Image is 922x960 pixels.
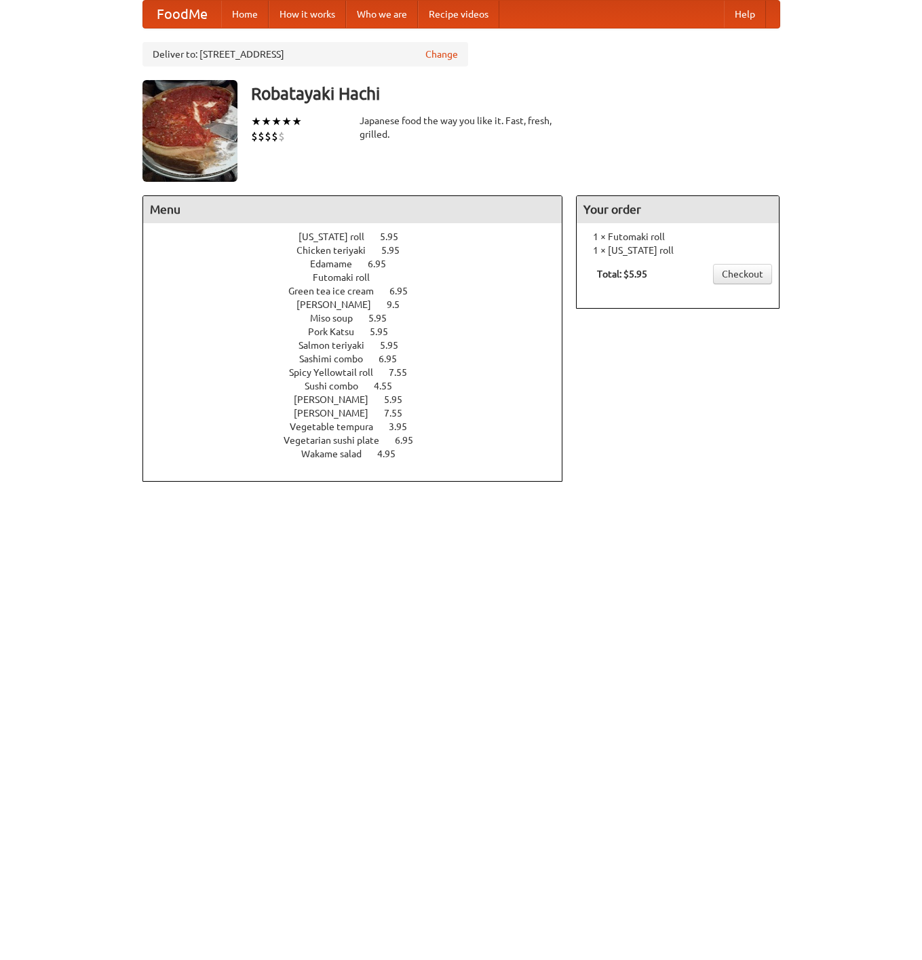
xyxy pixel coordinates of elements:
[577,196,779,223] h4: Your order
[360,114,563,141] div: Japanese food the way you like it. Fast, fresh, grilled.
[142,80,237,182] img: angular.jpg
[296,245,379,256] span: Chicken teriyaki
[389,421,421,432] span: 3.95
[301,448,375,459] span: Wakame salad
[389,367,421,378] span: 7.55
[288,286,387,296] span: Green tea ice cream
[294,394,382,405] span: [PERSON_NAME]
[143,196,562,223] h4: Menu
[368,258,400,269] span: 6.95
[299,231,378,242] span: [US_STATE] roll
[265,129,271,144] li: $
[713,264,772,284] a: Checkout
[313,272,408,283] a: Futomaki roll
[278,129,285,144] li: $
[296,299,385,310] span: [PERSON_NAME]
[221,1,269,28] a: Home
[299,231,423,242] a: [US_STATE] roll 5.95
[425,47,458,61] a: Change
[251,80,780,107] h3: Robatayaki Hachi
[380,340,412,351] span: 5.95
[384,408,416,419] span: 7.55
[282,114,292,129] li: ★
[294,408,427,419] a: [PERSON_NAME] 7.55
[251,114,261,129] li: ★
[294,408,382,419] span: [PERSON_NAME]
[310,258,366,269] span: Edamame
[284,435,438,446] a: Vegetarian sushi plate 6.95
[370,326,402,337] span: 5.95
[389,286,421,296] span: 6.95
[299,340,423,351] a: Salmon teriyaki 5.95
[395,435,427,446] span: 6.95
[380,231,412,242] span: 5.95
[271,129,278,144] li: $
[379,353,410,364] span: 6.95
[289,367,432,378] a: Spicy Yellowtail roll 7.55
[308,326,368,337] span: Pork Katsu
[296,299,425,310] a: [PERSON_NAME] 9.5
[583,244,772,257] li: 1 × [US_STATE] roll
[296,245,425,256] a: Chicken teriyaki 5.95
[310,313,366,324] span: Miso soup
[251,129,258,144] li: $
[374,381,406,391] span: 4.55
[305,381,417,391] a: Sushi combo 4.55
[597,269,647,280] b: Total: $5.95
[289,367,387,378] span: Spicy Yellowtail roll
[269,1,346,28] a: How it works
[290,421,387,432] span: Vegetable tempura
[377,448,409,459] span: 4.95
[261,114,271,129] li: ★
[310,258,411,269] a: Edamame 6.95
[143,1,221,28] a: FoodMe
[305,381,372,391] span: Sushi combo
[290,421,432,432] a: Vegetable tempura 3.95
[346,1,418,28] a: Who we are
[299,340,378,351] span: Salmon teriyaki
[368,313,400,324] span: 5.95
[381,245,413,256] span: 5.95
[299,353,422,364] a: Sashimi combo 6.95
[301,448,421,459] a: Wakame salad 4.95
[294,394,427,405] a: [PERSON_NAME] 5.95
[418,1,499,28] a: Recipe videos
[313,272,383,283] span: Futomaki roll
[142,42,468,66] div: Deliver to: [STREET_ADDRESS]
[284,435,393,446] span: Vegetarian sushi plate
[299,353,377,364] span: Sashimi combo
[387,299,413,310] span: 9.5
[384,394,416,405] span: 5.95
[310,313,412,324] a: Miso soup 5.95
[724,1,766,28] a: Help
[308,326,413,337] a: Pork Katsu 5.95
[288,286,433,296] a: Green tea ice cream 6.95
[583,230,772,244] li: 1 × Futomaki roll
[258,129,265,144] li: $
[292,114,302,129] li: ★
[271,114,282,129] li: ★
